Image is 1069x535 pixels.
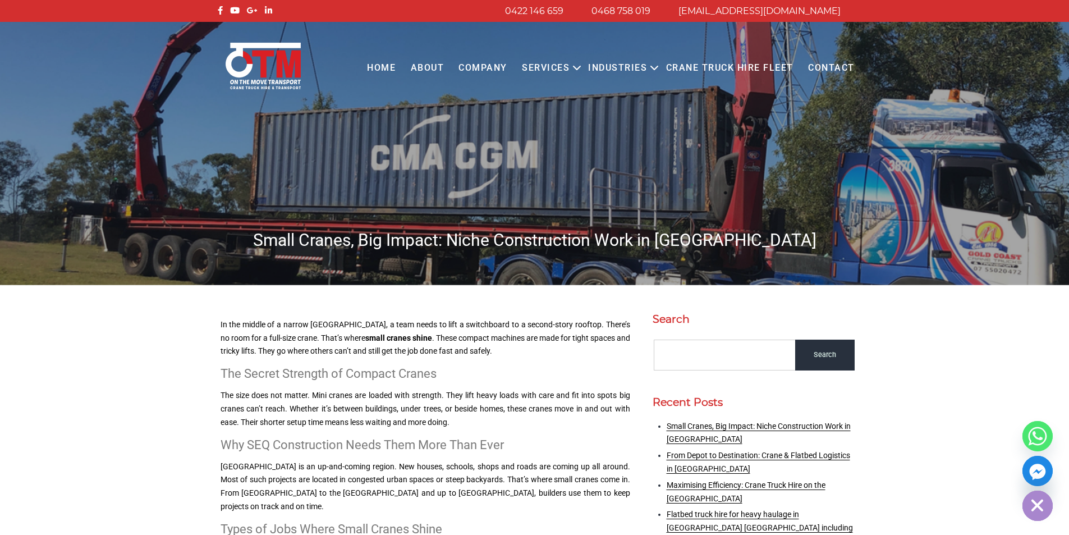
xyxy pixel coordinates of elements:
[365,333,432,342] a: small cranes shine
[223,42,303,90] img: Otmtransport
[221,367,630,381] h2: The Secret Strength of Compact Cranes
[360,53,403,84] a: Home
[515,53,577,84] a: Services
[591,6,650,16] a: 0468 758 019
[403,53,451,84] a: About
[678,6,841,16] a: [EMAIL_ADDRESS][DOMAIN_NAME]
[653,313,855,326] h2: Search
[795,340,855,371] input: Search
[581,53,654,84] a: Industries
[221,438,630,452] h2: Why SEQ Construction Needs Them More Than Ever
[667,422,851,444] a: Small Cranes, Big Impact: Niche Construction Work in [GEOGRAPHIC_DATA]
[221,318,630,358] p: In the middle of a narrow [GEOGRAPHIC_DATA], a team needs to lift a switchboard to a second-story...
[451,53,515,84] a: COMPANY
[667,481,825,503] a: Maximising Efficiency: Crane Truck Hire on the [GEOGRAPHIC_DATA]
[215,229,855,251] h1: Small Cranes, Big Impact: Niche Construction Work in [GEOGRAPHIC_DATA]
[505,6,563,16] a: 0422 146 659
[667,451,850,473] a: From Depot to Destination: Crane & Flatbed Logistics in [GEOGRAPHIC_DATA]
[653,396,855,409] h2: Recent Posts
[221,389,630,429] p: The size does not matter. Mini cranes are loaded with strength. They lift heavy loads with care a...
[801,53,862,84] a: Contact
[658,53,800,84] a: Crane Truck Hire Fleet
[1022,421,1053,451] a: Whatsapp
[221,460,630,514] p: [GEOGRAPHIC_DATA] is an up-and-coming region. New houses, schools, shops and roads are coming up ...
[1022,456,1053,486] a: Facebook_Messenger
